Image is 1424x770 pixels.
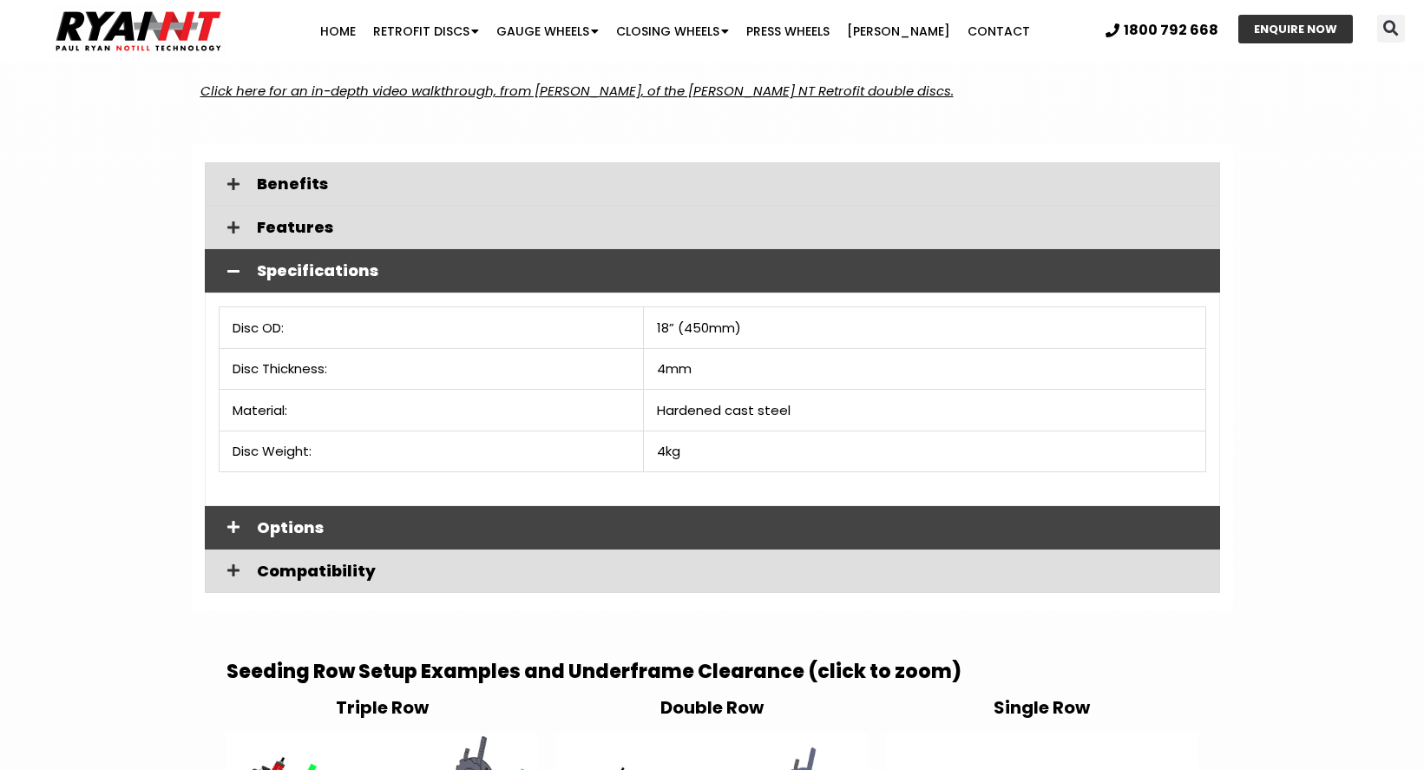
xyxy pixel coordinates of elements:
h4: Double Row [555,699,868,716]
h4: Single Row [885,699,1198,716]
span: Options [257,520,1206,536]
span: Compatibility [257,563,1206,579]
span: ENQUIRE NOW [1254,23,1337,35]
span: Features [257,220,1206,235]
td: Material: [220,390,645,431]
a: Gauge Wheels [488,14,607,49]
td: Disc Thickness: [220,349,645,391]
h4: Triple Row [226,699,539,716]
span: Benefits [257,176,1206,192]
td: 4kg [644,431,1205,473]
a: ENQUIRE NOW [1238,15,1353,43]
td: Disc OD: [220,307,645,349]
div: Search [1377,15,1405,43]
td: 18” (450mm) [644,307,1205,349]
span: 1800 792 668 [1124,23,1218,37]
a: Click here for an in-depth video walkthrough, from [PERSON_NAME], of the [PERSON_NAME] NT Retrofi... [200,82,954,100]
a: Press Wheels [738,14,838,49]
a: Home [312,14,364,49]
span: Specifications [257,263,1206,279]
a: Contact [959,14,1039,49]
a: Closing Wheels [607,14,738,49]
h2: Seeding Row Setup Examples and Underframe Clearance (click to zoom) [226,662,1198,681]
a: [PERSON_NAME] [838,14,959,49]
td: Disc Weight: [220,431,645,473]
td: 4mm [644,349,1205,391]
img: Ryan NT logo [52,4,226,58]
a: Retrofit Discs [364,14,488,49]
nav: Menu [276,14,1073,49]
a: 1800 792 668 [1106,23,1218,37]
td: Hardened cast steel [644,390,1205,431]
